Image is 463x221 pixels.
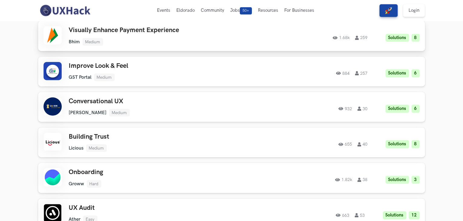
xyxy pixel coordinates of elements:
span: 38 [358,178,368,182]
li: [PERSON_NAME] [69,110,107,116]
h3: UX Audit [69,204,241,212]
li: 6 [412,105,420,113]
span: 53 [355,213,365,217]
span: 50+ [240,7,252,15]
li: Solutions [386,34,409,42]
span: 884 [336,71,350,75]
li: Solutions [386,176,409,184]
span: 259 [355,36,368,40]
span: 257 [355,71,368,75]
li: 12 [409,211,420,219]
li: Licious [69,145,84,151]
li: 6 [412,69,420,78]
li: Solutions [386,140,409,148]
span: 1.82k [335,178,352,182]
li: Medium [109,109,130,117]
li: 8 [412,140,420,148]
li: Solutions [386,105,409,113]
li: 8 [412,34,420,42]
span: 40 [358,142,368,147]
span: 663 [336,213,350,217]
a: Improve Look & FeelGST PortalMedium884257Solutions6 [38,57,425,87]
li: 3 [412,176,420,184]
h3: Improve Look & Feel [69,62,241,70]
li: Hard [87,180,101,188]
h3: Conversational UX [69,97,241,105]
a: Conversational UX[PERSON_NAME]Medium93230Solutions6 [38,92,425,122]
span: 655 [339,142,352,147]
span: 30 [358,107,368,111]
li: GST Portal [69,74,92,80]
img: rocket [385,7,392,14]
a: OnboardingGrowwHard1.82k38Solutions3 [38,163,425,193]
h3: Visually Enhance Payment Experience [69,26,241,34]
li: Medium [86,144,107,152]
li: Solutions [386,69,409,78]
h3: Building Trust [69,133,241,141]
a: Building TrustLiciousMedium65540Solutions8 [38,127,425,157]
li: Medium [83,38,103,46]
a: Visually Enhance Payment ExperienceBhimMedium1.68k259Solutions8 [38,21,425,51]
li: Medium [94,74,115,81]
li: Groww [69,181,84,187]
li: Bhim [69,39,80,45]
a: Login [403,4,425,17]
span: 932 [339,107,352,111]
span: 1.68k [333,36,350,40]
li: Solutions [383,211,406,219]
h3: Onboarding [69,168,241,176]
img: UXHack-logo.png [38,4,92,17]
